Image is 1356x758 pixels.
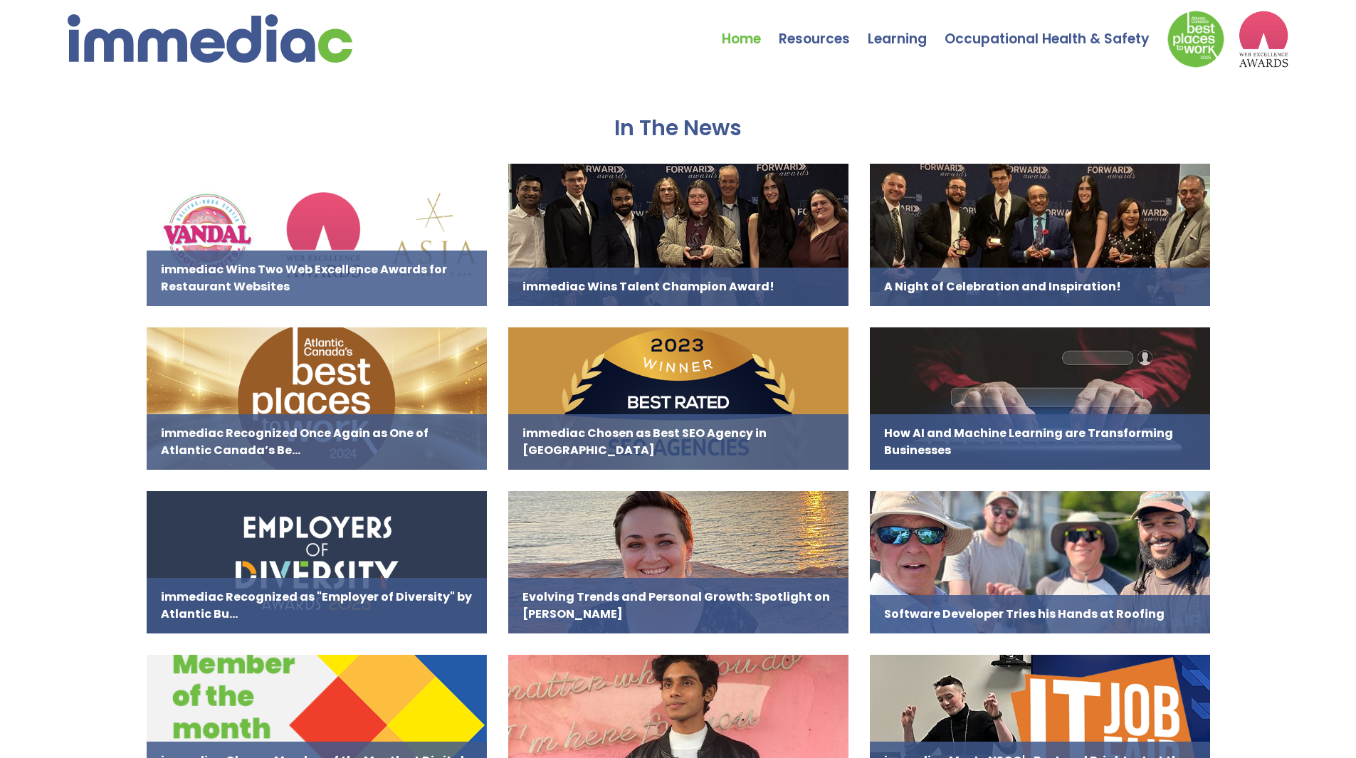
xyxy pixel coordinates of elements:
[870,268,1210,306] p: A Night of Celebration and Inspiration!
[945,4,1167,53] a: Occupational Health & Safety
[147,491,487,633] a: immediac Recognized as "Employer of Diversity" by Atlantic Bu...
[68,14,352,63] img: immediac
[508,327,848,470] a: immediac Chosen as Best SEO Agency in [GEOGRAPHIC_DATA]
[147,327,487,470] a: immediac Recognized Once Again as One of Atlantic Canada’s Be...
[779,4,868,53] a: Resources
[508,268,848,306] p: immediac Wins Talent Champion Award!
[614,114,742,142] h2: In The News
[508,578,848,633] p: Evolving Trends and Personal Growth: Spotlight on [PERSON_NAME]
[147,578,487,633] p: immediac Recognized as "Employer of Diversity" by Atlantic Bu...
[722,4,779,53] a: Home
[147,251,487,306] p: immediac Wins Two Web Excellence Awards for Restaurant Websites
[1167,11,1224,68] img: Down
[870,414,1210,470] p: How AI and Machine Learning are Transforming Businesses
[508,414,848,470] p: immediac Chosen as Best SEO Agency in [GEOGRAPHIC_DATA]
[147,164,487,306] a: immediac Wins Two Web Excellence Awards for Restaurant Websites
[508,164,848,306] a: immediac Wins Talent Champion Award!
[1239,11,1288,68] img: logo2_wea_nobg.webp
[508,491,848,633] a: Evolving Trends and Personal Growth: Spotlight on [PERSON_NAME]
[870,327,1210,470] a: How AI and Machine Learning are Transforming Businesses
[868,4,945,53] a: Learning
[147,414,487,470] p: immediac Recognized Once Again as One of Atlantic Canada’s Be...
[870,164,1210,306] a: A Night of Celebration and Inspiration!
[870,595,1210,633] p: Software Developer Tries his Hands at Roofing
[870,491,1210,633] a: Software Developer Tries his Hands at Roofing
